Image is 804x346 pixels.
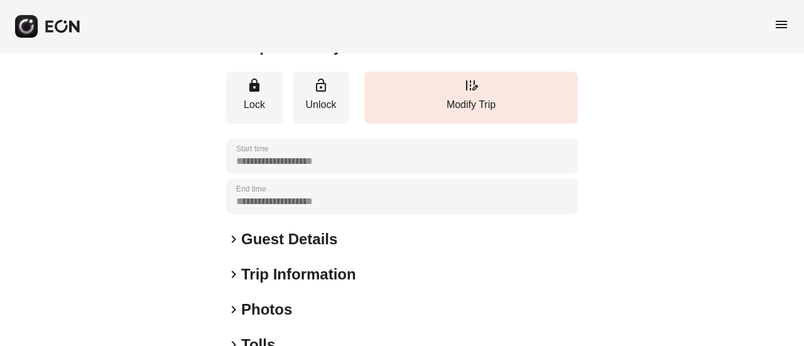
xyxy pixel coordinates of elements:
p: Modify Trip [371,97,572,112]
h2: Guest Details [241,229,337,249]
h2: Photos [241,300,292,320]
p: Unlock [299,97,343,112]
button: Unlock [293,72,349,124]
span: lock_open [313,78,329,93]
p: Lock [232,97,276,112]
button: Modify Trip [364,72,578,124]
span: keyboard_arrow_right [226,267,241,282]
span: lock [247,78,262,93]
span: menu [774,17,789,32]
h2: Trip Information [241,264,356,284]
button: Lock [226,72,283,124]
span: keyboard_arrow_right [226,302,241,317]
span: keyboard_arrow_right [226,232,241,247]
span: edit_road [464,78,479,93]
